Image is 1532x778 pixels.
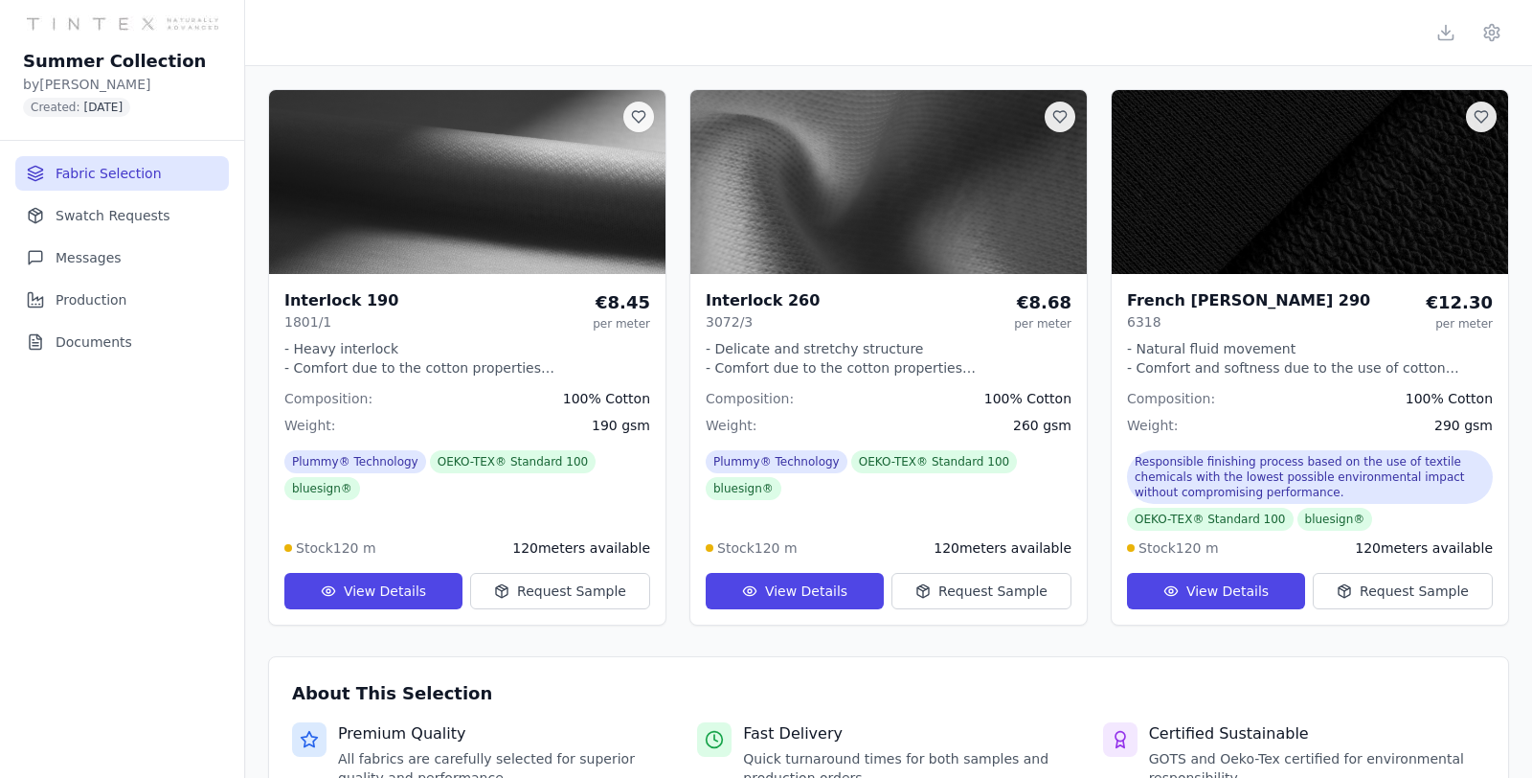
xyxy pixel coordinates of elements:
button: Production [15,283,229,317]
img: Fabric [269,90,665,274]
button: Fabric Selection [15,156,229,191]
span: Composition: [284,389,372,408]
span: 120 meters available [1355,538,1493,558]
span: 100% Cotton [1406,389,1493,408]
img: Fabric [1112,90,1508,274]
span: bluesign® [706,477,781,500]
p: 3072/3 [706,312,820,332]
span: Plummy® Technology [706,450,847,473]
span: Stock 120 m [1138,538,1219,558]
span: Responsible finishing process based on the use of textile chemicals with the lowest possible envi... [1127,450,1493,504]
div: €8.68 [1014,289,1071,316]
p: 6318 [1127,312,1370,332]
span: 260 gsm [1013,416,1071,435]
h4: Fast Delivery [743,722,1079,745]
button: Request Sample [470,573,650,609]
span: 100% Cotton [563,389,650,408]
button: Request Sample [1313,573,1493,609]
span: 100% Cotton [984,389,1071,408]
span: Plummy® Technology [284,450,426,473]
button: View Details [1127,573,1305,609]
div: per meter [1014,316,1071,332]
span: 290 gsm [1434,416,1493,435]
span: bluesign® [284,477,360,500]
button: View Details [706,573,884,609]
span: OEKO-TEX® Standard 100 [851,450,1018,473]
span: OEKO-TEX® Standard 100 [1127,508,1294,531]
span: [DATE] [84,100,124,115]
button: Request Sample [891,573,1071,609]
span: Stock 120 m [717,538,798,558]
h3: About This Selection [292,680,1485,707]
span: 120 meters available [512,538,650,558]
h3: Interlock 190 [284,289,398,312]
span: Composition: [706,389,794,408]
span: bluesign® [1297,508,1373,531]
h4: Premium Quality [338,722,674,745]
p: - Delicate and stretchy structure - Comfort due to the cotton properties - Sliding touch due to o... [706,339,1071,378]
div: €12.30 [1427,289,1493,316]
span: Composition: [1127,389,1215,408]
button: Messages [15,240,229,275]
span: Weight: [284,416,336,435]
div: per meter [593,316,650,332]
span: Weight: [706,416,757,435]
div: per meter [1427,316,1493,332]
p: by [PERSON_NAME] [23,75,206,94]
h3: French [PERSON_NAME] 290 [1127,289,1370,312]
span: Created: [23,98,130,117]
img: Fabric [690,90,1087,274]
span: Weight: [1127,416,1179,435]
p: 1801/1 [284,312,398,332]
h4: Certified Sustainable [1149,722,1485,745]
button: View Details [284,573,462,609]
button: Swatch Requests [15,198,229,233]
h3: Interlock 260 [706,289,820,312]
div: €8.45 [593,289,650,316]
h1: Summer Collection [23,48,206,75]
span: 190 gsm [592,416,650,435]
p: - Natural fluid movement - Comfort and softness due to the use of cotton - Warmth feeling [1127,339,1493,378]
span: OEKO-TEX® Standard 100 [430,450,597,473]
span: Stock 120 m [296,538,376,558]
span: 120 meters available [934,538,1071,558]
button: Documents [15,325,229,359]
p: - Heavy interlock - Comfort due to the cotton properties - Subtle glow guaranteed by Plummy® tech... [284,339,650,378]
